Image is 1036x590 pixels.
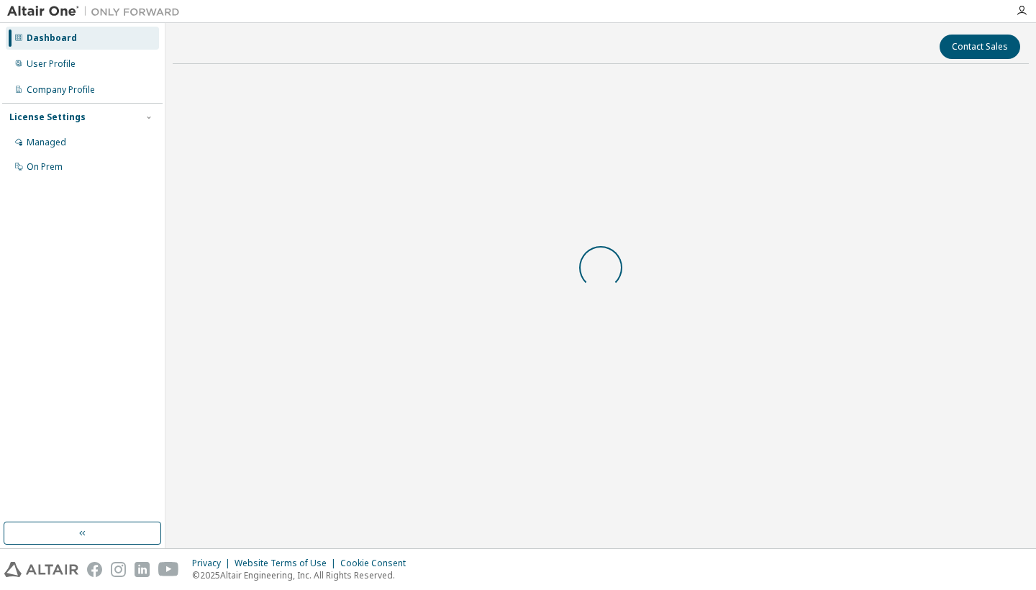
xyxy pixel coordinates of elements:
button: Contact Sales [940,35,1020,59]
div: Dashboard [27,32,77,44]
p: © 2025 Altair Engineering, Inc. All Rights Reserved. [192,569,414,581]
img: Altair One [7,4,187,19]
div: On Prem [27,161,63,173]
img: facebook.svg [87,562,102,577]
img: linkedin.svg [135,562,150,577]
div: Privacy [192,558,235,569]
div: User Profile [27,58,76,70]
img: instagram.svg [111,562,126,577]
div: Company Profile [27,84,95,96]
div: Website Terms of Use [235,558,340,569]
div: Managed [27,137,66,148]
div: Cookie Consent [340,558,414,569]
img: youtube.svg [158,562,179,577]
div: License Settings [9,112,86,123]
img: altair_logo.svg [4,562,78,577]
